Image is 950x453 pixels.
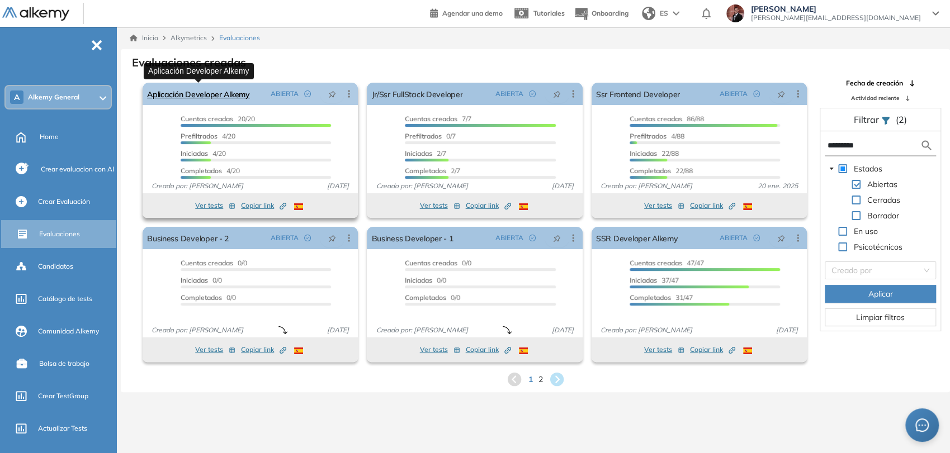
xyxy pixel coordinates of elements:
[323,325,353,335] span: [DATE]
[147,227,229,249] a: Business Developer - 2
[320,85,344,103] button: pushpin
[751,4,921,13] span: [PERSON_NAME]
[241,345,286,355] span: Copiar link
[519,347,528,354] img: ESP
[690,343,735,356] button: Copiar link
[690,345,735,355] span: Copiar link
[630,276,679,284] span: 37/47
[630,149,679,158] span: 22/88
[466,345,511,355] span: Copiar link
[644,343,684,356] button: Ver tests
[642,7,655,20] img: world
[181,115,233,123] span: Cuentas creadas
[751,13,921,22] span: [PERSON_NAME][EMAIL_ADDRESS][DOMAIN_NAME]
[867,195,900,205] span: Cerradas
[545,229,569,247] button: pushpin
[772,325,802,335] span: [DATE]
[854,242,902,252] span: Psicotécnicos
[829,166,834,171] span: caret-down
[519,203,528,210] img: ESP
[868,288,893,300] span: Aplicar
[596,83,680,105] a: Ssr Frontend Developer
[529,235,536,241] span: check-circle
[38,423,87,433] span: Actualizar Tests
[147,83,250,105] a: Aplicación Developer Alkemy
[466,199,511,212] button: Copiar link
[466,343,511,356] button: Copiar link
[181,166,240,175] span: 4/20
[38,294,92,304] span: Catálogo de tests
[241,201,286,211] span: Copiar link
[867,179,897,189] span: Abiertas
[371,181,472,191] span: Creado por: [PERSON_NAME]
[181,259,233,267] span: Cuentas creadas
[181,293,222,302] span: Completados
[538,374,543,385] span: 2
[896,113,907,126] span: (2)
[41,164,114,174] span: Crear evaluacion con AI
[630,293,693,302] span: 31/47
[777,233,785,242] span: pushpin
[630,166,671,175] span: Completados
[630,115,682,123] span: Cuentas creadas
[852,225,880,238] span: En uso
[38,261,73,271] span: Candidatos
[405,293,460,302] span: 0/0
[241,199,286,212] button: Copiar link
[405,132,456,140] span: 0/7
[920,139,933,152] img: search icon
[405,293,446,302] span: Completados
[777,89,785,98] span: pushpin
[630,293,671,302] span: Completados
[14,93,20,102] span: A
[405,132,442,140] span: Prefiltrados
[405,149,432,158] span: Iniciadas
[592,9,628,17] span: Onboarding
[753,235,760,241] span: check-circle
[690,201,735,211] span: Copiar link
[144,63,254,79] div: Aplicación Developer Alkemy
[405,115,457,123] span: Cuentas creadas
[846,78,903,88] span: Fecha de creación
[442,9,503,17] span: Agendar una demo
[630,259,704,267] span: 47/47
[28,93,79,102] span: Alkemy General
[181,132,235,140] span: 4/20
[596,181,697,191] span: Creado por: [PERSON_NAME]
[420,343,460,356] button: Ver tests
[320,229,344,247] button: pushpin
[405,276,432,284] span: Iniciadas
[825,285,936,303] button: Aplicar
[547,181,578,191] span: [DATE]
[371,227,453,249] a: Business Developer - 1
[328,233,336,242] span: pushpin
[851,94,899,102] span: Actividad reciente
[405,259,471,267] span: 0/0
[195,343,235,356] button: Ver tests
[181,132,218,140] span: Prefiltrados
[854,164,882,174] span: Estados
[181,149,226,158] span: 4/20
[181,276,208,284] span: Iniciadas
[769,85,793,103] button: pushpin
[405,166,460,175] span: 2/7
[545,85,569,103] button: pushpin
[328,89,336,98] span: pushpin
[304,235,311,241] span: check-circle
[323,181,353,191] span: [DATE]
[171,34,207,42] span: Alkymetrics
[241,343,286,356] button: Copiar link
[644,199,684,212] button: Ver tests
[147,325,248,335] span: Creado por: [PERSON_NAME]
[181,276,222,284] span: 0/0
[753,181,802,191] span: 20 ene. 2025
[405,276,446,284] span: 0/0
[660,8,668,18] span: ES
[720,89,748,99] span: ABIERTA
[271,89,299,99] span: ABIERTA
[769,229,793,247] button: pushpin
[430,6,503,19] a: Agendar una demo
[630,115,704,123] span: 86/88
[596,227,678,249] a: SSR Developer Alkemy
[294,203,303,210] img: ESP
